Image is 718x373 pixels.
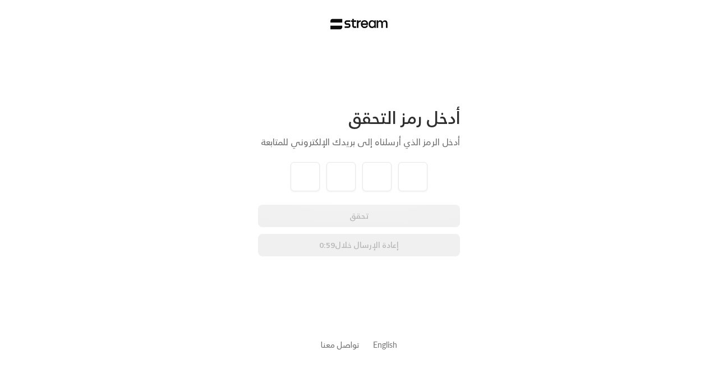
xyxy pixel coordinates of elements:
div: أدخل الرمز الذي أرسلناه إلى بريدك الإلكتروني للمتابعة [258,135,460,149]
button: تواصل معنا [321,339,360,351]
a: English [373,334,397,355]
a: تواصل معنا [321,338,360,352]
img: Stream Logo [330,19,388,30]
div: أدخل رمز التحقق [258,107,460,128]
